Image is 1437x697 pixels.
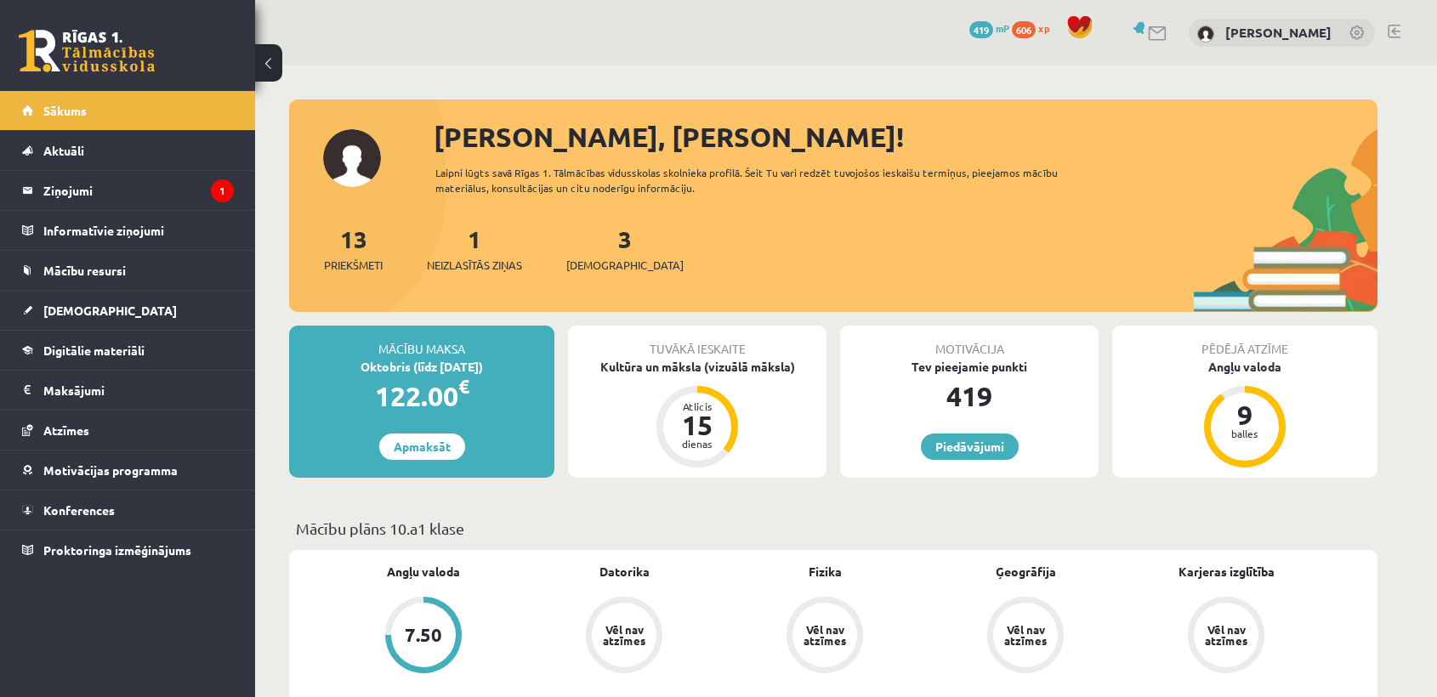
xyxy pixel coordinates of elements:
i: 1 [211,179,234,202]
a: Vēl nav atzīmes [724,597,925,677]
a: 419 mP [969,21,1009,35]
span: Mācību resursi [43,263,126,278]
div: Laipni lūgts savā Rīgas 1. Tālmācības vidusskolas skolnieka profilā. Šeit Tu vari redzēt tuvojošo... [435,165,1088,195]
div: 7.50 [405,626,442,644]
a: 1Neizlasītās ziņas [427,224,522,274]
a: Informatīvie ziņojumi [22,211,234,250]
a: Vēl nav atzīmes [1126,597,1326,677]
a: Konferences [22,490,234,530]
a: [PERSON_NAME] [1225,24,1332,41]
div: 419 [840,376,1099,416]
div: dienas [672,439,723,449]
a: Aktuāli [22,131,234,170]
a: 7.50 [323,597,524,677]
legend: Maksājumi [43,371,234,410]
div: Vēl nav atzīmes [1202,624,1250,646]
legend: Informatīvie ziņojumi [43,211,234,250]
div: balles [1219,428,1270,439]
div: Tuvākā ieskaite [568,326,826,358]
a: Mācību resursi [22,251,234,290]
div: Pēdējā atzīme [1112,326,1377,358]
span: Motivācijas programma [43,462,178,478]
a: Motivācijas programma [22,450,234,490]
div: Mācību maksa [289,326,554,358]
a: Maksājumi [22,371,234,410]
a: Ziņojumi1 [22,171,234,210]
a: Digitālie materiāli [22,331,234,370]
div: Kultūra un māksla (vizuālā māksla) [568,358,826,376]
div: Vēl nav atzīmes [600,624,648,646]
p: Mācību plāns 10.a1 klase [296,517,1371,540]
span: 606 [1012,21,1036,38]
span: Atzīmes [43,422,89,438]
a: Rīgas 1. Tālmācības vidusskola [19,30,155,72]
span: xp [1038,21,1049,35]
span: Digitālie materiāli [43,343,145,358]
a: 606 xp [1012,21,1058,35]
a: Atzīmes [22,411,234,450]
a: Karjeras izglītība [1179,563,1275,581]
a: Sākums [22,91,234,130]
div: Vēl nav atzīmes [801,624,849,646]
span: Aktuāli [43,143,84,158]
img: Zenta Viktorija Amoliņa [1197,25,1214,42]
div: Atlicis [672,401,723,411]
div: 15 [672,411,723,439]
span: Proktoringa izmēģinājums [43,542,191,558]
a: Fizika [809,563,842,581]
a: Datorika [599,563,650,581]
div: 9 [1219,401,1270,428]
div: Tev pieejamie punkti [840,358,1099,376]
div: Oktobris (līdz [DATE]) [289,358,554,376]
a: Angļu valoda 9 balles [1112,358,1377,470]
a: Ģeogrāfija [996,563,1056,581]
span: [DEMOGRAPHIC_DATA] [566,257,684,274]
a: Angļu valoda [387,563,460,581]
a: Proktoringa izmēģinājums [22,530,234,569]
span: Neizlasītās ziņas [427,257,522,274]
span: mP [996,21,1009,35]
div: Vēl nav atzīmes [1002,624,1049,646]
div: Angļu valoda [1112,358,1377,376]
a: 13Priekšmeti [324,224,383,274]
a: Piedāvājumi [921,433,1019,460]
a: Vēl nav atzīmes [524,597,724,677]
a: [DEMOGRAPHIC_DATA] [22,291,234,330]
span: 419 [969,21,993,38]
span: € [458,374,469,399]
span: Sākums [43,103,87,118]
a: Vēl nav atzīmes [925,597,1126,677]
span: [DEMOGRAPHIC_DATA] [43,303,177,318]
div: 122.00 [289,376,554,416]
span: Konferences [43,502,115,518]
legend: Ziņojumi [43,171,234,210]
div: [PERSON_NAME], [PERSON_NAME]! [434,116,1377,157]
div: Motivācija [840,326,1099,358]
span: Priekšmeti [324,257,383,274]
a: Kultūra un māksla (vizuālā māksla) Atlicis 15 dienas [568,358,826,470]
a: 3[DEMOGRAPHIC_DATA] [566,224,684,274]
a: Apmaksāt [379,433,465,460]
